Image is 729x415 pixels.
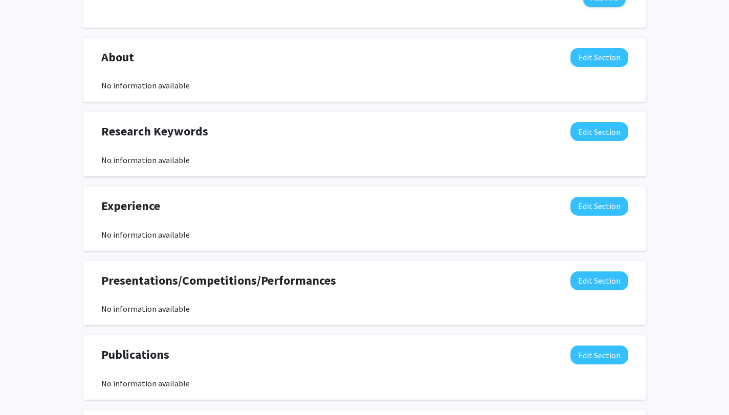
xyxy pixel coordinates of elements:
[101,345,169,364] span: Publications
[8,369,43,407] iframe: Chat
[101,197,160,215] span: Experience
[101,271,336,290] span: Presentations/Competitions/Performances
[570,345,628,364] button: Edit Publications
[101,377,628,389] div: No information available
[570,48,628,67] button: Edit About
[570,271,628,290] button: Edit Presentations/Competitions/Performances
[101,48,134,66] span: About
[101,228,628,241] div: No information available
[101,79,628,91] div: No information available
[570,197,628,216] button: Edit Experience
[101,122,208,141] span: Research Keywords
[101,154,628,166] div: No information available
[101,303,628,315] div: No information available
[570,122,628,141] button: Edit Research Keywords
